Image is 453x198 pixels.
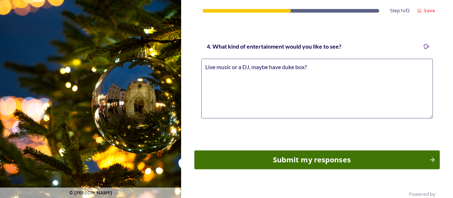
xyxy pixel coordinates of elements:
span: Powered by [409,191,435,198]
div: Submit my responses [198,154,425,165]
strong: 4. What kind of entertainment would you like to see? [207,43,341,50]
span: Step 1 of 2 [390,7,410,14]
span: © [PERSON_NAME] [69,189,112,196]
strong: Save [424,7,435,14]
button: Continue [194,150,440,170]
textarea: Live music or a DJ, maybe have duke box? [201,59,433,118]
